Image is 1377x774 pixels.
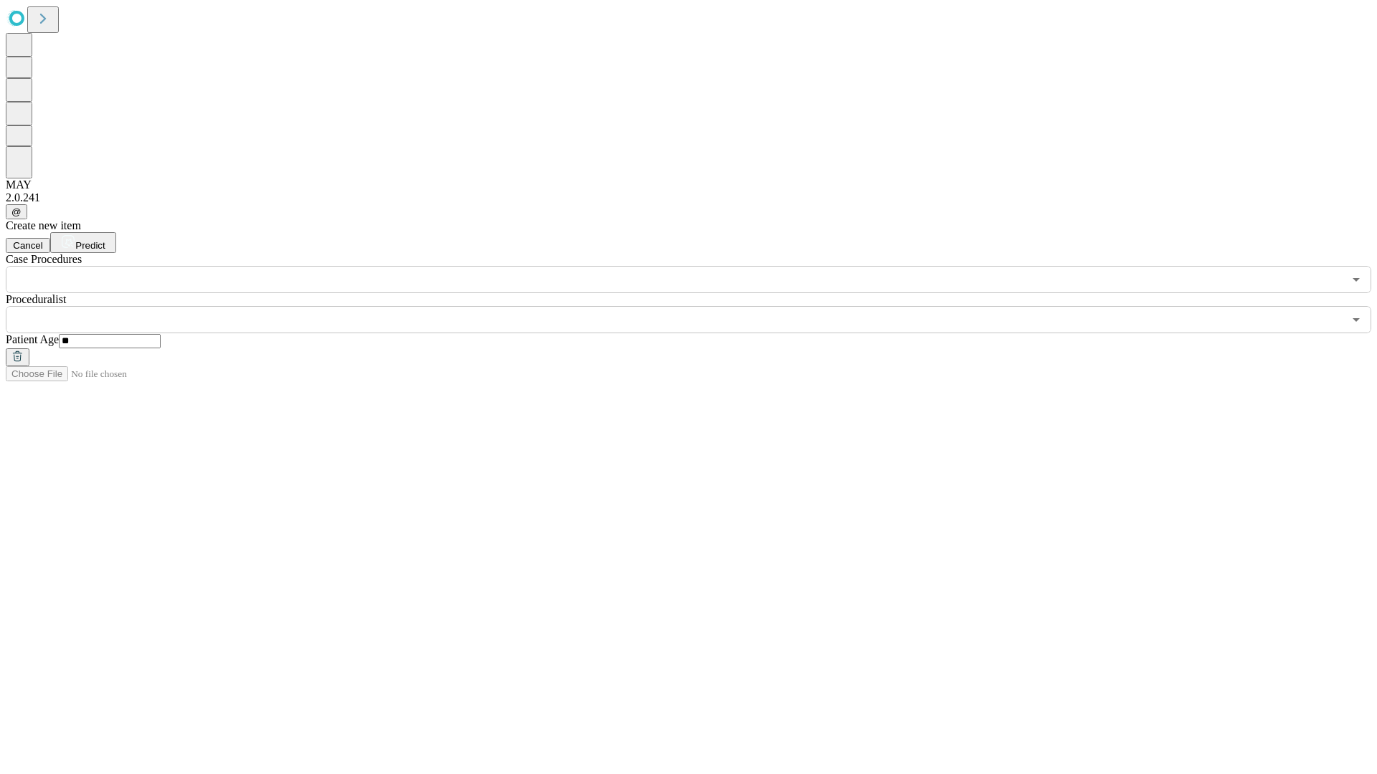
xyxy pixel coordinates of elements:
span: Create new item [6,219,81,231]
span: Scheduled Procedure [6,253,82,265]
span: Predict [75,240,105,251]
span: Patient Age [6,333,59,345]
span: Cancel [13,240,43,251]
span: @ [11,206,22,217]
button: Open [1346,269,1366,290]
div: MAY [6,178,1371,191]
button: Open [1346,310,1366,330]
button: Cancel [6,238,50,253]
button: Predict [50,232,116,253]
span: Proceduralist [6,293,66,305]
button: @ [6,204,27,219]
div: 2.0.241 [6,191,1371,204]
